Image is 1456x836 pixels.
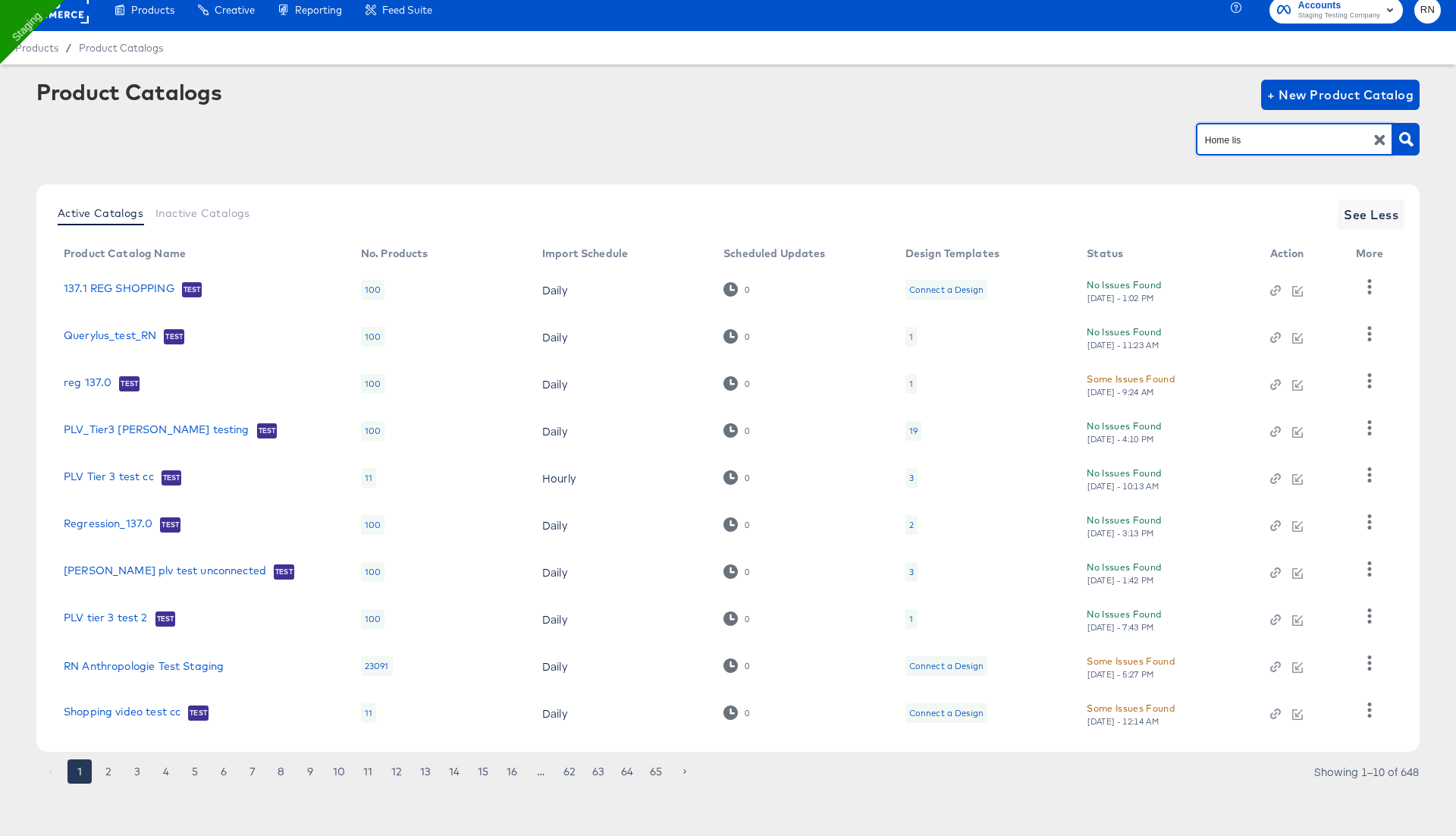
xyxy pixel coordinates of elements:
button: Some Issues Found[DATE] - 5:27 PM [1087,653,1175,680]
a: [PERSON_NAME] plv test unconnected [64,564,266,580]
td: Daily [530,548,711,596]
button: Go to page 10 [327,759,351,784]
nav: pagination navigation [36,759,699,784]
span: Test [155,613,176,625]
div: [DATE] - 9:24 AM [1087,387,1155,398]
div: 0 [744,284,750,295]
a: Querylus_test_RN [64,329,156,344]
div: 1 [909,378,913,390]
button: + New Product Catalog [1261,80,1420,110]
th: Status [1075,242,1257,266]
button: Go to page 6 [212,759,236,784]
span: Staging Testing Company [1298,10,1380,22]
a: Shopping video test cc [64,706,180,721]
div: 0 [744,332,750,342]
div: 0 [744,567,750,577]
div: 19 [905,421,921,441]
button: Go to page 64 [615,759,639,784]
div: 0 [723,376,750,391]
td: Daily [530,360,711,407]
div: 1 [905,327,917,347]
div: 0 [744,379,750,389]
div: [DATE] - 12:14 AM [1087,716,1159,727]
button: Go to page 3 [125,759,149,784]
div: 100 [361,515,384,535]
div: Some Issues Found [1087,653,1175,669]
div: 100 [361,327,384,347]
div: Import Schedule [542,247,628,259]
div: 19 [909,425,918,437]
div: 0 [723,329,750,344]
span: Test [257,425,278,437]
button: See Less [1338,200,1404,230]
button: Go to page 63 [586,759,610,784]
button: Go to page 15 [471,759,495,784]
button: Go to page 11 [356,759,380,784]
div: 0 [744,661,750,671]
td: Daily [530,643,711,690]
td: Daily [530,596,711,643]
span: Feed Suite [382,4,432,16]
div: 1 [909,331,913,343]
div: 2 [909,519,914,531]
div: Connect a Design [905,703,987,723]
span: Test [119,378,140,390]
a: PLV_Tier3 [PERSON_NAME] testing [64,423,249,438]
button: page 1 [67,759,92,784]
button: Go to page 13 [413,759,438,784]
div: 0 [744,614,750,624]
div: 0 [744,708,750,718]
button: Some Issues Found[DATE] - 9:24 AM [1087,371,1175,398]
div: 1 [905,374,917,394]
button: Go to page 9 [298,759,322,784]
div: 0 [744,473,750,483]
a: 137.1 REG SHOPPING [64,282,174,297]
td: Daily [530,690,711,737]
div: Product Catalog Name [64,247,186,259]
div: 0 [744,520,750,530]
div: 0 [723,517,750,532]
button: Go to page 12 [384,759,409,784]
div: 3 [905,468,918,488]
button: Go to page 2 [96,759,121,784]
div: 2 [905,515,918,535]
div: Product Catalogs [36,80,221,104]
th: Action [1258,242,1345,266]
td: Daily [530,313,711,360]
div: 1 [905,609,917,629]
span: Test [188,707,209,719]
div: 0 [744,426,750,436]
div: 23091 [361,656,393,676]
span: Products [15,42,58,54]
span: + New Product Catalog [1267,84,1414,105]
div: Design Templates [905,247,999,259]
div: Connect a Design [905,656,987,676]
span: Products [131,4,174,16]
td: Daily [530,407,711,454]
div: 1 [909,613,913,625]
div: 3 [905,562,918,582]
a: Product Catalogs [79,42,163,54]
div: 3 [909,472,914,484]
span: Test [160,519,180,531]
div: 0 [723,423,750,438]
div: 100 [361,562,384,582]
div: Some Issues Found [1087,700,1175,716]
button: Go to page 7 [240,759,265,784]
div: 0 [723,282,750,297]
div: Scheduled Updates [723,247,826,259]
div: Showing 1–10 of 648 [1313,766,1420,777]
button: Go to page 5 [183,759,207,784]
div: 100 [361,609,384,629]
span: Test [274,566,294,578]
span: Active Catalogs [58,207,143,219]
div: 3 [909,566,914,578]
td: Daily [530,501,711,548]
div: 0 [723,611,750,626]
div: Connect a Design [909,660,984,672]
span: Test [182,284,202,296]
div: Connect a Design [909,284,984,296]
button: Go to page 16 [500,759,524,784]
button: Go to page 62 [557,759,582,784]
div: 100 [361,280,384,300]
